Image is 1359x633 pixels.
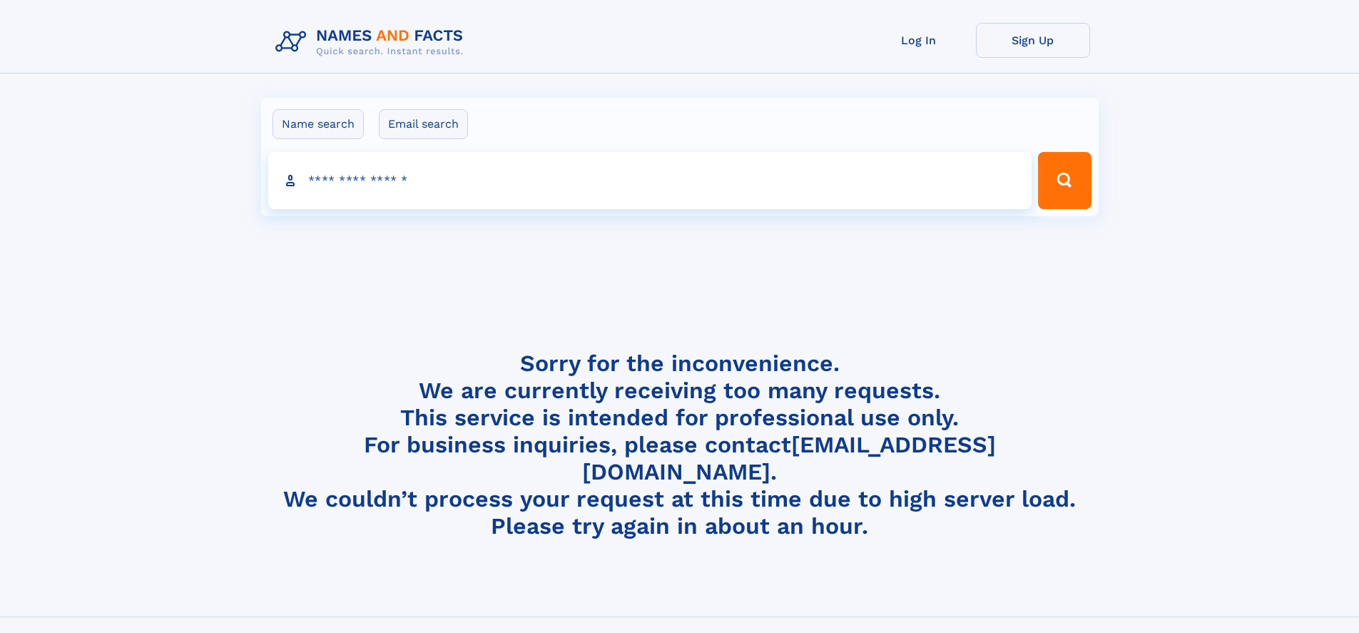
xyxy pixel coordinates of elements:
[268,152,1032,209] input: search input
[582,431,996,485] a: [EMAIL_ADDRESS][DOMAIN_NAME]
[273,109,364,139] label: Name search
[270,350,1090,540] h4: Sorry for the inconvenience. We are currently receiving too many requests. This service is intend...
[379,109,468,139] label: Email search
[270,23,475,61] img: Logo Names and Facts
[976,23,1090,58] a: Sign Up
[1038,152,1091,209] button: Search Button
[862,23,976,58] a: Log In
